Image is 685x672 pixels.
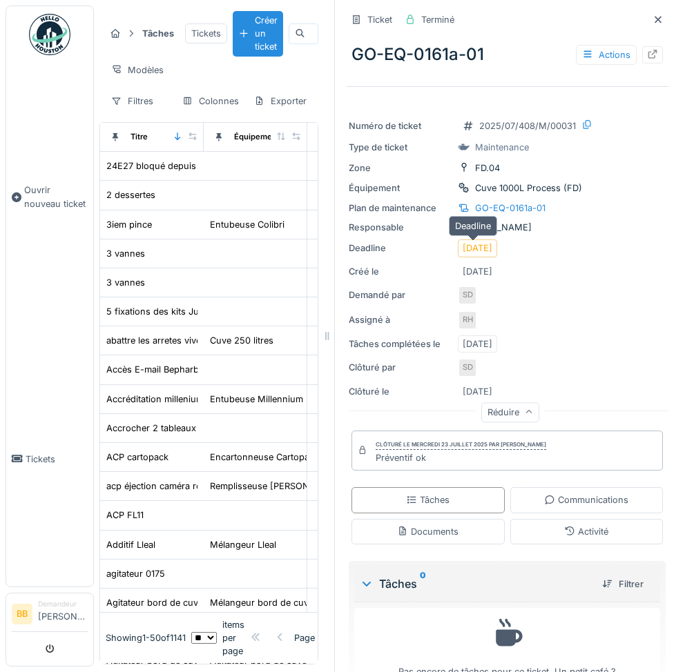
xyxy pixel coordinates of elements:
div: Communications [544,493,628,506]
strong: Tâches [137,27,180,40]
div: Accrocher 2 tableaux blancs dans le couloir de la [GEOGRAPHIC_DATA] [106,422,409,435]
div: Ticket [367,13,392,26]
div: FD.04 [475,161,500,175]
div: 3 vannes [106,276,145,289]
div: [DATE] [463,265,492,278]
div: Agitateur bord de cuve [106,596,203,609]
div: [DATE] [463,337,492,350]
div: Demandé par [349,288,452,302]
sup: 0 [420,575,426,592]
div: [DATE] [463,241,492,255]
div: Clôturé par [349,361,452,374]
div: Encartonneuse Cartopack [210,451,319,464]
div: Équipement [234,131,280,143]
div: Modèles [105,60,170,80]
div: Mélangeur bord de cuve [210,596,313,609]
div: ACP cartopack [106,451,168,464]
div: [PERSON_NAME] [349,221,666,234]
div: 2 dessertes [106,188,155,201]
div: Cuve 250 litres [210,334,273,347]
div: Plan de maintenance [349,201,452,215]
div: SD [458,286,477,305]
div: 24E27 bloqué depuis 14/06 [106,159,222,172]
div: Maintenance [475,141,529,154]
div: abattre les arretes vives du support de roue de la cuve 180 [106,334,354,347]
div: Tâches complétées le [349,337,452,350]
div: Type de ticket [349,141,452,154]
div: Entubeuse Colibri [210,218,284,231]
div: Clôturé le [349,385,452,398]
div: Deadline [449,216,497,236]
div: Créer un ticket [233,11,283,57]
div: RH [458,310,477,330]
div: Accès E-mail Bepharbel [106,363,206,376]
div: [DATE] [463,385,492,398]
div: Filtrer [597,575,649,593]
div: Équipement [349,181,452,195]
img: Badge_color-CXgf-gQk.svg [29,14,70,55]
div: GO-EQ-0161a-01 [346,37,668,72]
div: agitateur 0175 [106,567,165,580]
div: Accréditation millenium [106,393,204,406]
div: Clôturé le mercredi 23 juillet 2025 par [PERSON_NAME] [376,440,546,450]
a: Tickets [6,331,93,586]
div: Colonnes [176,91,245,111]
div: 3iem pince [106,218,152,231]
div: Mélangeur Lleal [210,538,276,551]
div: SD [458,358,477,377]
div: Activité [564,525,608,538]
div: Showing 1 - 50 of 1141 [106,631,186,644]
li: [PERSON_NAME] [38,599,88,629]
div: Entubeuse Millennium [210,393,303,406]
span: Tickets [26,453,88,466]
li: BB [12,604,32,624]
div: 3 vannes [106,247,145,260]
div: Créé le [349,265,452,278]
div: Tâches [360,575,591,592]
div: Deadline [349,241,452,255]
div: 2025/07/408/M/00031 [479,119,576,132]
span: Ouvrir nouveau ticket [24,184,88,210]
div: items per page [191,618,244,658]
a: BB Demandeur[PERSON_NAME] [12,599,88,632]
div: Tickets [185,23,227,43]
div: Titre [131,131,148,143]
div: Préventif ok [376,451,546,464]
div: Numéro de ticket [349,119,452,132]
div: Responsable [349,221,452,234]
div: Actions [576,45,637,65]
div: Demandeur [38,599,88,609]
div: 5 fixations des kits Jupiter décollées [106,305,260,318]
div: Page [294,631,315,644]
div: Cuve 1000L Process (FD) [475,181,582,195]
div: Tâches [406,493,450,506]
div: Documents [397,525,459,538]
div: Exporter [248,91,313,111]
div: Additif Lleal [106,538,155,551]
div: Remplisseuse [PERSON_NAME] [210,480,344,493]
div: Filtres [105,91,160,111]
div: Terminé [421,13,454,26]
div: GO-EQ-0161a-01 [475,201,546,215]
a: Ouvrir nouveau ticket [6,63,93,331]
div: Réduire [481,402,539,422]
div: ACP FL11 [106,508,144,522]
div: Assigné à [349,313,452,326]
div: acp éjection caméra rovitech [106,480,226,493]
div: Zone [349,161,452,175]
